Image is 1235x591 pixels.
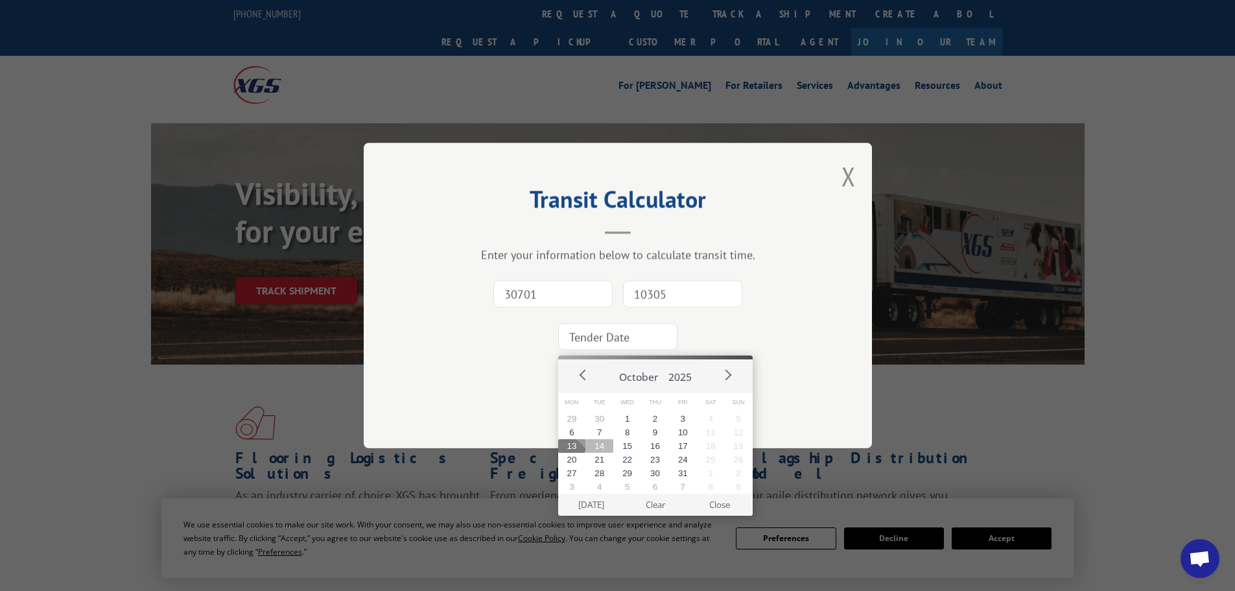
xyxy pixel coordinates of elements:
button: 22 [613,453,641,466]
button: 16 [641,439,669,453]
button: Clear [623,494,687,516]
button: 29 [558,412,586,426]
span: Wed [613,393,641,412]
button: 2 [725,466,753,480]
button: 8 [613,426,641,439]
span: Thu [641,393,669,412]
button: Close [687,494,751,516]
button: 15 [613,439,641,453]
button: 26 [725,453,753,466]
button: 28 [585,466,613,480]
button: 6 [641,480,669,494]
button: [DATE] [559,494,623,516]
button: Prev [574,365,593,385]
button: 1 [613,412,641,426]
div: Open chat [1181,539,1219,578]
button: 18 [697,439,725,453]
button: 1 [697,466,725,480]
button: 31 [669,466,697,480]
button: 4 [697,412,725,426]
button: 2025 [663,359,697,389]
button: 8 [697,480,725,494]
input: Dest. Zip [623,280,742,308]
button: 12 [725,426,753,439]
span: Sun [725,393,753,412]
button: 14 [585,439,613,453]
button: 19 [725,439,753,453]
button: 30 [585,412,613,426]
button: 27 [558,466,586,480]
button: 9 [725,480,753,494]
button: 3 [558,480,586,494]
button: 5 [613,480,641,494]
button: Next [718,365,737,385]
button: 24 [669,453,697,466]
button: 4 [585,480,613,494]
button: 11 [697,426,725,439]
button: 29 [613,466,641,480]
button: 10 [669,426,697,439]
div: Enter your information below to calculate transit time. [429,247,807,262]
span: Fri [669,393,697,412]
span: Tue [585,393,613,412]
button: Close modal [841,159,856,193]
span: Mon [558,393,586,412]
input: Tender Date [558,323,677,350]
span: Sat [697,393,725,412]
button: 6 [558,426,586,439]
button: 5 [725,412,753,426]
button: 9 [641,426,669,439]
button: 20 [558,453,586,466]
button: 7 [585,426,613,439]
button: 2 [641,412,669,426]
button: 3 [669,412,697,426]
button: 23 [641,453,669,466]
button: 7 [669,480,697,494]
button: 17 [669,439,697,453]
input: Origin Zip [493,280,613,308]
button: 30 [641,466,669,480]
button: 25 [697,453,725,466]
button: 21 [585,453,613,466]
h2: Transit Calculator [429,190,807,215]
button: October [614,359,663,389]
button: 13 [558,439,586,453]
